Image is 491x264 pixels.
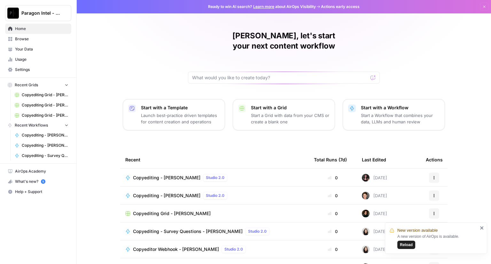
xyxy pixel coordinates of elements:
[12,130,71,140] a: Copyediting - [PERSON_NAME]
[248,229,267,234] span: Studio 2.0
[141,112,220,125] p: Launch best-practice driven templates for content creation and operations
[400,242,413,248] span: Reload
[42,180,44,183] text: 5
[251,105,330,111] p: Start with a Grid
[133,228,243,235] span: Copyediting - Survey Questions - [PERSON_NAME]
[41,179,45,184] a: 5
[362,192,370,199] img: qw00ik6ez51o8uf7vgx83yxyzow9
[321,4,360,10] span: Actions early access
[15,36,68,42] span: Browse
[15,67,68,73] span: Settings
[22,132,68,138] span: Copyediting - [PERSON_NAME]
[361,105,440,111] p: Start with a Workflow
[5,54,71,65] a: Usage
[15,46,68,52] span: Your Data
[5,120,71,130] button: Recent Workflows
[125,245,304,253] a: Copyeditor Webhook - [PERSON_NAME]Studio 2.0
[314,192,352,199] div: 0
[188,31,380,51] h1: [PERSON_NAME], let's start your next content workflow
[15,57,68,62] span: Usage
[5,34,71,44] a: Browse
[362,210,387,217] div: [DATE]
[362,245,387,253] div: [DATE]
[397,227,438,234] span: New version available
[21,10,60,16] span: Paragon Intel - Copyediting
[15,26,68,32] span: Home
[133,246,219,252] span: Copyeditor Webhook - [PERSON_NAME]
[5,44,71,54] a: Your Data
[314,151,347,168] div: Total Runs (7d)
[5,177,71,186] div: What's new?
[125,210,304,217] a: Copyediting Grid - [PERSON_NAME]
[5,5,71,21] button: Workspace: Paragon Intel - Copyediting
[141,105,220,111] p: Start with a Template
[206,175,224,181] span: Studio 2.0
[5,65,71,75] a: Settings
[12,90,71,100] a: Copyediting Grid - [PERSON_NAME]
[314,175,352,181] div: 0
[12,140,71,151] a: Copyediting - [PERSON_NAME]
[22,143,68,148] span: Copyediting - [PERSON_NAME]
[22,113,68,118] span: Copyediting Grid - [PERSON_NAME]
[22,102,68,108] span: Copyediting Grid - [PERSON_NAME]
[224,246,243,252] span: Studio 2.0
[125,151,304,168] div: Recent
[314,228,352,235] div: 0
[15,122,48,128] span: Recent Workflows
[233,99,335,130] button: Start with a GridStart a Grid with data from your CMS or create a blank one
[251,112,330,125] p: Start a Grid with data from your CMS or create a blank one
[208,4,316,10] span: Ready to win AI search? about AirOps Visibility
[426,151,443,168] div: Actions
[192,74,368,81] input: What would you like to create today?
[7,7,19,19] img: Paragon Intel - Copyediting Logo
[362,228,370,235] img: t5ef5oef8zpw1w4g2xghobes91mw
[15,168,68,174] span: AirOps Academy
[5,80,71,90] button: Recent Grids
[314,246,352,252] div: 0
[5,24,71,34] a: Home
[314,210,352,217] div: 0
[123,99,225,130] button: Start with a TemplateLaunch best-practice driven templates for content creation and operations
[5,166,71,176] a: AirOps Academy
[397,241,415,249] button: Reload
[362,210,370,217] img: trpfjrwlykpjh1hxat11z5guyxrg
[397,234,478,249] div: A new version of AirOps is available.
[12,100,71,110] a: Copyediting Grid - [PERSON_NAME]
[133,192,200,199] span: Copyediting - [PERSON_NAME]
[362,174,387,182] div: [DATE]
[125,228,304,235] a: Copyediting - Survey Questions - [PERSON_NAME]Studio 2.0
[362,192,387,199] div: [DATE]
[480,225,484,230] button: close
[15,82,38,88] span: Recent Grids
[5,187,71,197] button: Help + Support
[12,110,71,120] a: Copyediting Grid - [PERSON_NAME]
[253,4,274,9] a: Learn more
[125,174,304,182] a: Copyediting - [PERSON_NAME]Studio 2.0
[12,151,71,161] a: Copyediting - Survey Questions - [PERSON_NAME]
[5,176,71,187] button: What's new? 5
[361,112,440,125] p: Start a Workflow that combines your data, LLMs and human review
[343,99,445,130] button: Start with a WorkflowStart a Workflow that combines your data, LLMs and human review
[362,174,370,182] img: 5nlru5lqams5xbrbfyykk2kep4hl
[22,92,68,98] span: Copyediting Grid - [PERSON_NAME]
[15,189,68,195] span: Help + Support
[133,210,211,217] span: Copyediting Grid - [PERSON_NAME]
[362,228,387,235] div: [DATE]
[22,153,68,159] span: Copyediting - Survey Questions - [PERSON_NAME]
[133,175,200,181] span: Copyediting - [PERSON_NAME]
[362,151,386,168] div: Last Edited
[362,245,370,253] img: t5ef5oef8zpw1w4g2xghobes91mw
[125,192,304,199] a: Copyediting - [PERSON_NAME]Studio 2.0
[206,193,224,198] span: Studio 2.0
